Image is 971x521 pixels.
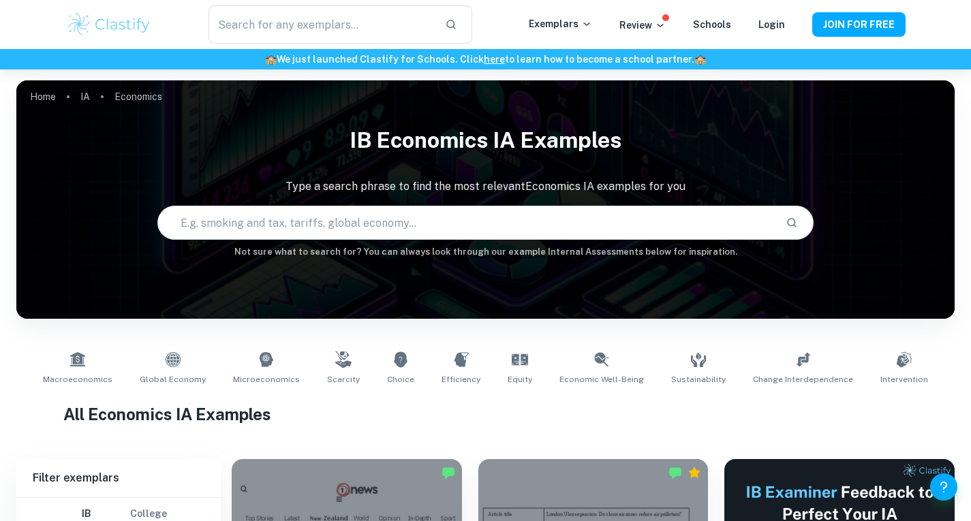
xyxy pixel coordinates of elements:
p: Economics [114,89,162,104]
h6: Not sure what to search for? You can always look through our example Internal Assessments below f... [16,245,955,259]
img: Clastify logo [66,11,153,38]
span: Choice [387,373,414,385]
div: Premium [688,466,701,479]
span: Global Economy [140,373,206,385]
h6: We just launched Clastify for Schools. Click to learn how to become a school partner. [3,52,968,67]
input: E.g. smoking and tax, tariffs, global economy... [158,204,775,242]
span: Sustainability [671,373,726,385]
span: Economic Well-Being [559,373,644,385]
a: here [484,54,505,65]
span: Microeconomics [233,373,300,385]
h1: IB Economics IA examples [16,119,955,162]
span: Intervention [880,373,928,385]
p: Exemplars [529,16,592,31]
p: Review [619,18,666,33]
a: IA [80,87,90,106]
input: Search for any exemplars... [209,5,433,44]
a: Login [758,19,785,30]
button: Search [780,211,803,234]
span: 🏫 [265,54,277,65]
img: Marked [668,466,682,479]
span: Change Interdependence [753,373,853,385]
span: Efficiency [442,373,480,385]
a: Schools [693,19,731,30]
a: Home [30,87,56,106]
h1: All Economics IA Examples [63,402,908,426]
span: Macroeconomics [43,373,112,385]
span: 🏫 [694,54,706,65]
h6: Filter exemplars [16,459,221,497]
button: JOIN FOR FREE [812,12,906,37]
button: Help and Feedback [930,473,957,501]
span: Equity [508,373,532,385]
span: Scarcity [327,373,360,385]
p: Type a search phrase to find the most relevant Economics IA examples for you [16,178,955,195]
img: Marked [442,466,455,479]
